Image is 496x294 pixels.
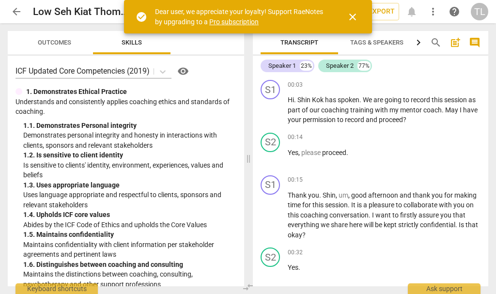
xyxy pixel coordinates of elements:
[439,201,453,209] span: with
[346,149,348,156] span: .
[369,211,372,219] span: .
[33,6,133,18] h2: Low Seh Kiat Thomas_MC#1
[177,65,189,77] span: visibility
[463,106,478,114] span: have
[300,61,313,71] div: 23%
[288,81,303,89] span: 00:03
[392,211,400,219] span: to
[375,211,392,219] span: want
[350,39,403,46] span: Tags & Speakers
[423,106,442,114] span: coach
[455,221,459,229] span: .
[261,133,280,152] div: Change speaker
[468,96,476,104] span: as
[298,263,300,271] span: .
[175,63,191,79] button: Help
[449,37,461,48] span: post_add
[403,96,411,104] span: to
[354,6,395,17] span: Export
[300,211,329,219] span: coaching
[449,6,460,17] span: help
[403,201,439,209] span: collaborate
[418,211,440,219] span: assure
[359,96,363,104] span: .
[155,7,329,27] div: Dear user, we appreciate your loyalty! Support RaeNotes by upgrading to a
[312,96,325,104] span: Kok
[400,191,413,199] span: and
[23,150,236,160] div: 1. 2. Is sensitive to client identity
[453,201,466,209] span: you
[375,106,389,114] span: with
[331,221,349,229] span: share
[288,133,303,141] span: 00:14
[26,87,127,97] p: 1. Demonstrates Ethical Practice
[400,106,423,114] span: mentor
[261,175,280,195] div: Change speaker
[302,201,312,209] span: for
[347,11,358,23] span: close
[364,221,375,229] span: will
[398,221,420,229] span: strictly
[373,96,385,104] span: are
[357,201,363,209] span: is
[288,221,321,229] span: everything
[15,97,236,117] p: Understands and consistently applies coaching ethics and standards of coaching.
[350,106,375,114] span: training
[375,221,384,229] span: be
[348,201,351,209] span: .
[366,116,379,124] span: and
[23,230,236,240] div: 1. 5. Maintains confidentiality
[368,191,400,199] span: afternoon
[351,201,357,209] span: It
[319,191,323,199] span: .
[408,283,480,294] div: Ask support
[136,11,147,23] span: check_circle
[460,106,463,114] span: I
[288,201,302,209] span: time
[432,96,444,104] span: this
[396,201,403,209] span: to
[384,221,398,229] span: kept
[288,248,303,257] span: 00:32
[288,116,303,124] span: your
[469,37,480,48] span: comment
[336,191,339,199] span: ,
[337,116,345,124] span: to
[341,5,364,29] button: Close
[268,61,296,71] div: Speaker 1
[312,201,325,209] span: this
[466,201,474,209] span: on
[345,116,366,124] span: record
[440,211,453,219] span: you
[288,231,302,239] span: okay
[350,3,399,20] button: Export
[411,96,432,104] span: record
[444,96,468,104] span: session
[430,37,442,48] span: search
[322,149,346,156] span: proceed
[23,240,236,260] p: Maintains confidentiality with client information per stakeholder agreements and pertinent laws
[432,191,444,199] span: you
[23,130,236,150] p: Demonstrates personal integrity and honesty in interactions with clients, sponsors and relevant s...
[310,106,321,114] span: our
[465,221,478,229] span: that
[288,106,302,114] span: part
[280,39,318,46] span: Transcript
[288,149,298,156] span: Yes
[349,221,364,229] span: here
[363,201,369,209] span: a
[288,96,294,104] span: Hi
[122,39,142,46] span: Skills
[326,61,354,71] div: Speaker 2
[427,6,439,17] span: more_vert
[446,3,463,20] a: Help
[471,3,488,20] button: TL
[459,221,465,229] span: Is
[357,61,371,71] div: 77%
[297,96,312,104] span: Shin
[301,149,322,156] span: Filler word
[23,260,236,270] div: 1. 6. Distinguishes between coaching and consulting
[261,80,280,99] div: Change speaker
[288,263,298,271] span: Yes
[467,35,482,50] button: Show/Hide comments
